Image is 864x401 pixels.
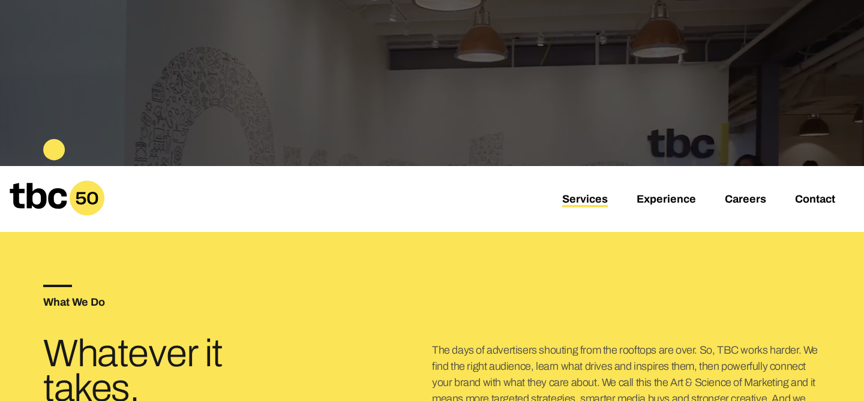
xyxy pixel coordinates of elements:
[10,207,104,220] a: Home
[795,193,835,207] a: Contact
[637,193,696,207] a: Experience
[43,297,432,307] h5: What We Do
[725,193,766,207] a: Careers
[562,193,608,207] a: Services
